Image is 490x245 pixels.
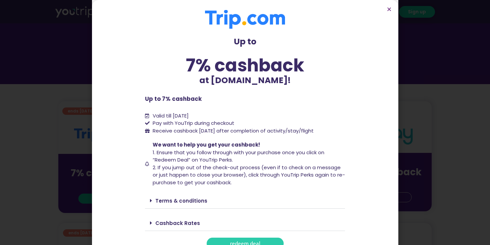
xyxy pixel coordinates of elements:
span: 1. Ensure that you follow through with your purchase once you click on “Redeem Deal” on YouTrip P... [153,149,324,164]
span: 2. If you jump out of the check-out process (even if to check on a message or just happen to clos... [153,164,345,186]
span: Receive cashback [DATE] after completion of activity/stay/flight [153,127,314,134]
p: at [DOMAIN_NAME]! [145,74,345,87]
span: Pay with YouTrip during checkout [151,119,234,127]
div: Terms & conditions [145,193,345,209]
a: Cashback Rates [155,220,200,227]
div: 7% cashback [145,56,345,74]
a: Close [387,7,392,12]
span: Valid till [DATE] [153,112,189,119]
span: We want to help you get your cashback! [153,141,260,148]
p: Up to [145,35,345,48]
a: Terms & conditions [155,197,207,204]
div: Cashback Rates [145,215,345,231]
b: Up to 7% cashback [145,95,202,103]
